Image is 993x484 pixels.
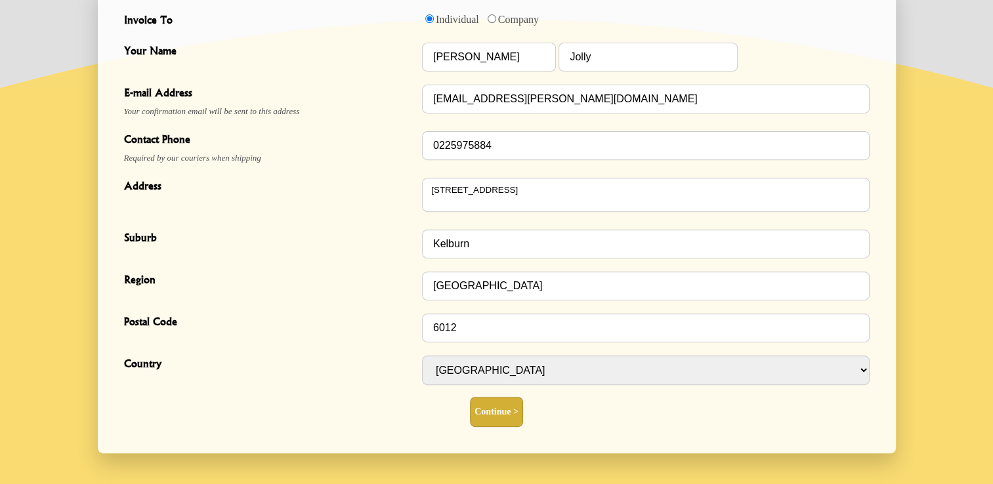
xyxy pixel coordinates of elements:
[124,43,415,62] span: Your Name
[436,14,479,25] label: Individual
[124,230,415,249] span: Suburb
[422,313,870,342] input: Postal Code
[124,313,415,333] span: Postal Code
[422,230,870,258] input: Suburb
[422,272,870,300] input: Region
[124,12,415,31] span: Invoice To
[422,178,870,212] textarea: Address
[124,85,415,104] span: E-mail Address
[488,14,496,23] input: Invoice To
[124,355,415,374] span: Country
[470,397,523,427] button: Continue >
[124,272,415,291] span: Region
[498,14,539,25] label: Company
[559,43,738,71] input: Your Name
[422,43,556,71] input: Your Name
[124,104,415,119] span: Your confirmation email will be sent to this address
[422,355,870,385] select: Country
[422,85,870,113] input: E-mail Address
[124,131,415,150] span: Contact Phone
[124,150,415,166] span: Required by our couriers when shipping
[124,178,415,197] span: Address
[425,14,434,23] input: Invoice To
[422,131,870,160] input: Contact Phone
